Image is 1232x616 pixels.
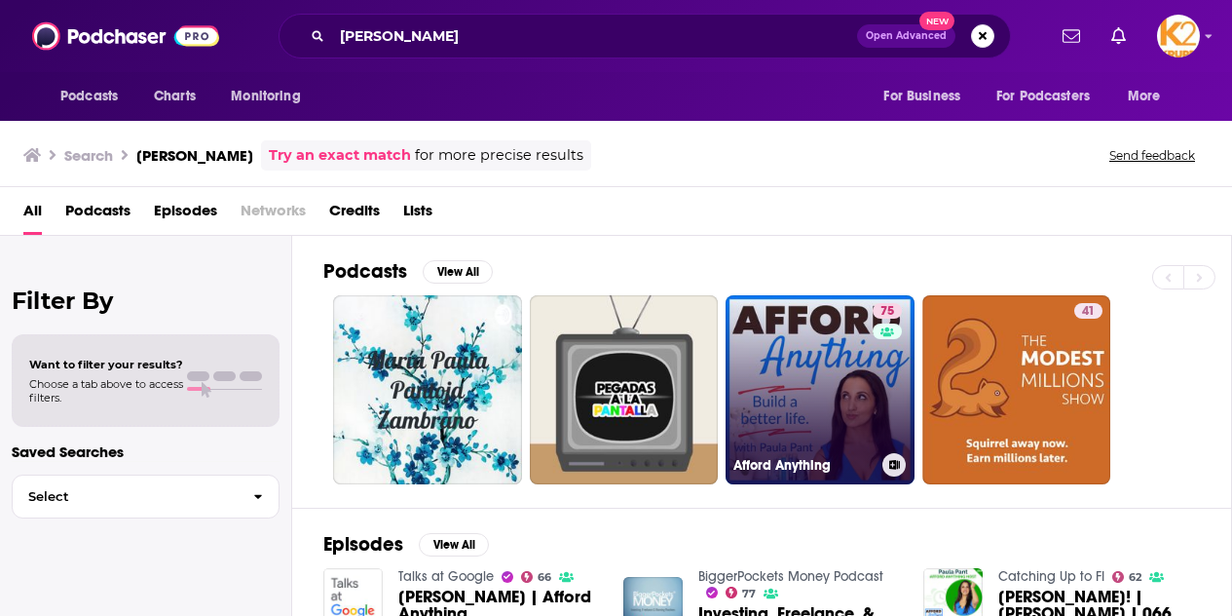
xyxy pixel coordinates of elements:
button: Open AdvancedNew [857,24,955,48]
a: 77 [726,587,757,598]
a: Show notifications dropdown [1103,19,1134,53]
span: 41 [1082,302,1095,322]
a: Show notifications dropdown [1055,19,1088,53]
a: Try an exact match [269,144,411,167]
button: open menu [1114,78,1185,115]
a: 41 [922,295,1111,484]
a: EpisodesView All [323,532,489,557]
a: Talks at Google [398,568,494,585]
a: 62 [1112,571,1142,583]
span: Select [13,490,238,503]
a: Episodes [154,195,217,235]
a: 66 [521,571,552,583]
a: Lists [403,195,432,235]
img: Podchaser - Follow, Share and Rate Podcasts [32,18,219,55]
img: User Profile [1157,15,1200,58]
span: Networks [241,195,306,235]
a: PodcastsView All [323,259,493,284]
a: 75Afford Anything [726,295,915,484]
h2: Filter By [12,287,280,315]
span: 62 [1129,573,1141,582]
h3: Afford Anything [733,457,875,474]
span: New [919,12,954,30]
a: BiggerPockets Money Podcast [698,568,883,585]
a: Charts [141,78,207,115]
span: 77 [742,590,756,598]
span: For Business [883,83,960,110]
h3: Search [64,146,113,165]
a: Podcasts [65,195,131,235]
span: Charts [154,83,196,110]
button: View All [423,260,493,284]
a: 75 [873,303,902,319]
button: View All [419,533,489,557]
a: All [23,195,42,235]
span: Open Advanced [866,31,947,41]
span: 66 [538,573,551,582]
button: open menu [870,78,985,115]
p: Saved Searches [12,443,280,461]
input: Search podcasts, credits, & more... [332,20,857,52]
button: Send feedback [1103,147,1201,164]
button: open menu [47,78,143,115]
span: For Podcasters [996,83,1090,110]
span: Choose a tab above to access filters. [29,377,183,404]
div: Search podcasts, credits, & more... [279,14,1011,58]
span: Monitoring [231,83,300,110]
span: Logged in as K2Krupp [1157,15,1200,58]
a: Credits [329,195,380,235]
button: open menu [984,78,1118,115]
button: Select [12,475,280,519]
h3: [PERSON_NAME] [136,146,253,165]
span: More [1128,83,1161,110]
span: 75 [880,302,894,322]
button: open menu [217,78,325,115]
span: Podcasts [60,83,118,110]
h2: Episodes [323,532,403,557]
span: Want to filter your results? [29,358,183,371]
span: for more precise results [415,144,583,167]
a: Catching Up to FI [998,568,1104,585]
a: 41 [1074,303,1102,319]
button: Show profile menu [1157,15,1200,58]
h2: Podcasts [323,259,407,284]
